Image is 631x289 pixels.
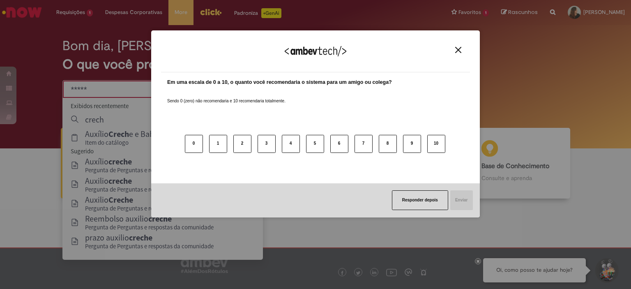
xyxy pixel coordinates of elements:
[355,135,373,153] button: 7
[285,46,346,56] img: Logo Ambevtech
[167,79,392,86] label: Em uma escala de 0 a 10, o quanto você recomendaria o sistema para um amigo ou colega?
[209,135,227,153] button: 1
[379,135,397,153] button: 8
[306,135,324,153] button: 5
[453,46,464,53] button: Close
[427,135,445,153] button: 10
[167,88,286,104] label: Sendo 0 (zero) não recomendaria e 10 recomendaria totalmente.
[330,135,348,153] button: 6
[233,135,251,153] button: 2
[392,190,448,210] button: Responder depois
[258,135,276,153] button: 3
[185,135,203,153] button: 0
[282,135,300,153] button: 4
[455,47,461,53] img: Close
[403,135,421,153] button: 9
